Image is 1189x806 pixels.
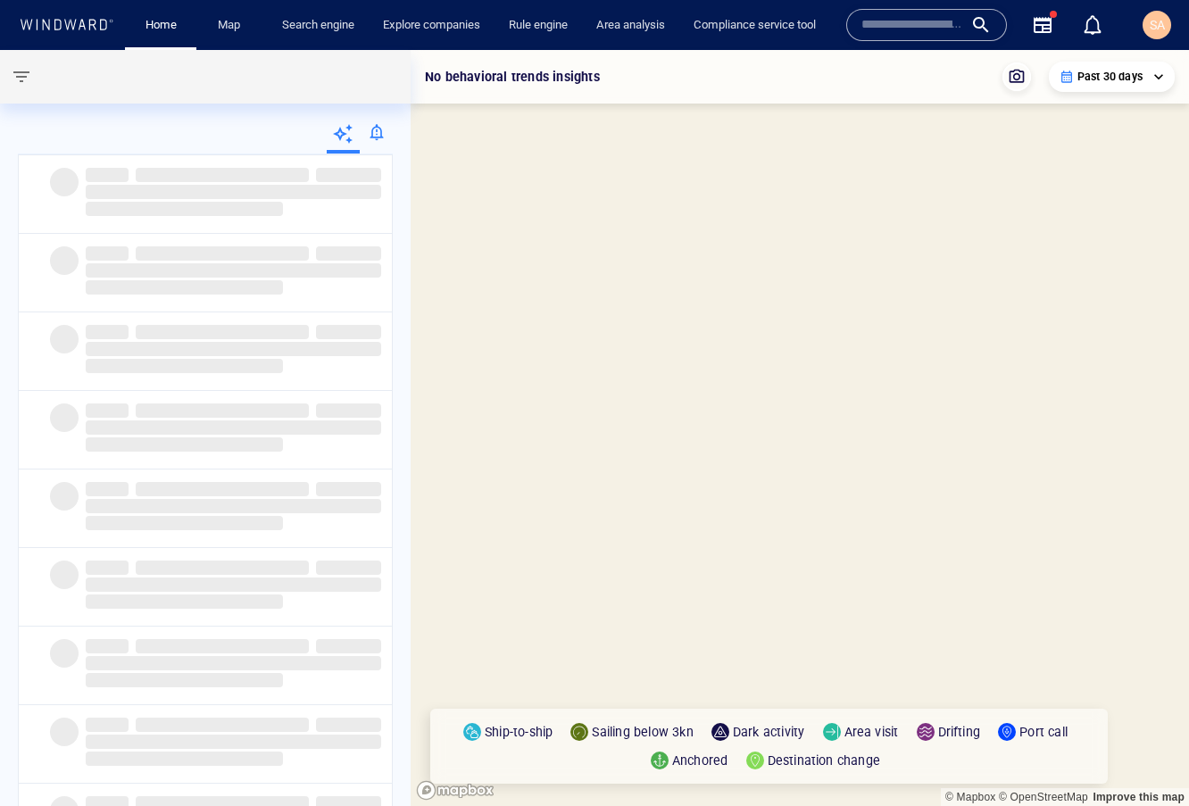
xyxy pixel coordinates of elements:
span: ‌ [50,561,79,589]
span: ‌ [136,639,309,653]
span: ‌ [316,325,381,339]
span: ‌ [316,246,381,261]
span: ‌ [86,359,283,373]
span: ‌ [50,639,79,668]
button: SA [1139,7,1175,43]
span: ‌ [86,202,283,216]
span: ‌ [316,403,381,418]
span: ‌ [136,403,309,418]
span: ‌ [86,561,129,575]
p: Port call [1019,721,1068,743]
span: ‌ [136,246,309,261]
span: ‌ [86,499,381,513]
p: Ship-to-ship [485,721,553,743]
span: ‌ [86,577,381,592]
span: ‌ [316,482,381,496]
button: Home [132,10,189,41]
a: OpenStreetMap [999,791,1088,803]
p: Drifting [938,721,981,743]
span: ‌ [136,325,309,339]
span: ‌ [136,718,309,732]
span: ‌ [86,594,283,609]
span: ‌ [50,168,79,196]
p: Anchored [672,750,728,771]
a: Rule engine [502,10,575,41]
span: ‌ [86,639,129,653]
span: ‌ [86,185,381,199]
p: Sailing below 3kn [592,721,693,743]
span: ‌ [86,420,381,435]
p: No behavioral trends insights [425,66,600,87]
canvas: Map [411,50,1189,806]
div: Past 30 days [1060,69,1164,85]
a: Home [138,10,184,41]
p: Past 30 days [1077,69,1143,85]
span: ‌ [86,516,283,530]
span: ‌ [86,482,129,496]
span: ‌ [86,752,283,766]
div: Notification center [1082,14,1103,36]
p: Area visit [844,721,899,743]
a: Area analysis [589,10,672,41]
p: Dark activity [733,721,805,743]
button: Map [204,10,261,41]
span: ‌ [316,718,381,732]
span: ‌ [86,246,129,261]
span: ‌ [86,263,381,278]
span: ‌ [86,168,129,182]
p: Destination change [768,750,881,771]
span: ‌ [136,168,309,182]
span: ‌ [86,718,129,732]
a: Explore companies [376,10,487,41]
span: ‌ [86,437,283,452]
a: Map feedback [1093,791,1185,803]
span: ‌ [136,561,309,575]
span: ‌ [86,325,129,339]
span: ‌ [86,735,381,749]
span: ‌ [316,639,381,653]
span: ‌ [86,403,129,418]
span: ‌ [50,718,79,746]
a: Compliance service tool [686,10,823,41]
span: ‌ [50,403,79,432]
span: ‌ [316,561,381,575]
a: Mapbox logo [416,780,495,801]
span: ‌ [136,482,309,496]
a: Mapbox [945,791,995,803]
a: Map [211,10,254,41]
span: ‌ [316,168,381,182]
a: Search engine [275,10,362,41]
span: ‌ [50,325,79,353]
span: ‌ [50,246,79,275]
span: ‌ [86,342,381,356]
span: ‌ [50,482,79,511]
span: ‌ [86,656,381,670]
span: SA [1150,18,1165,32]
span: ‌ [86,280,283,295]
span: ‌ [86,673,283,687]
